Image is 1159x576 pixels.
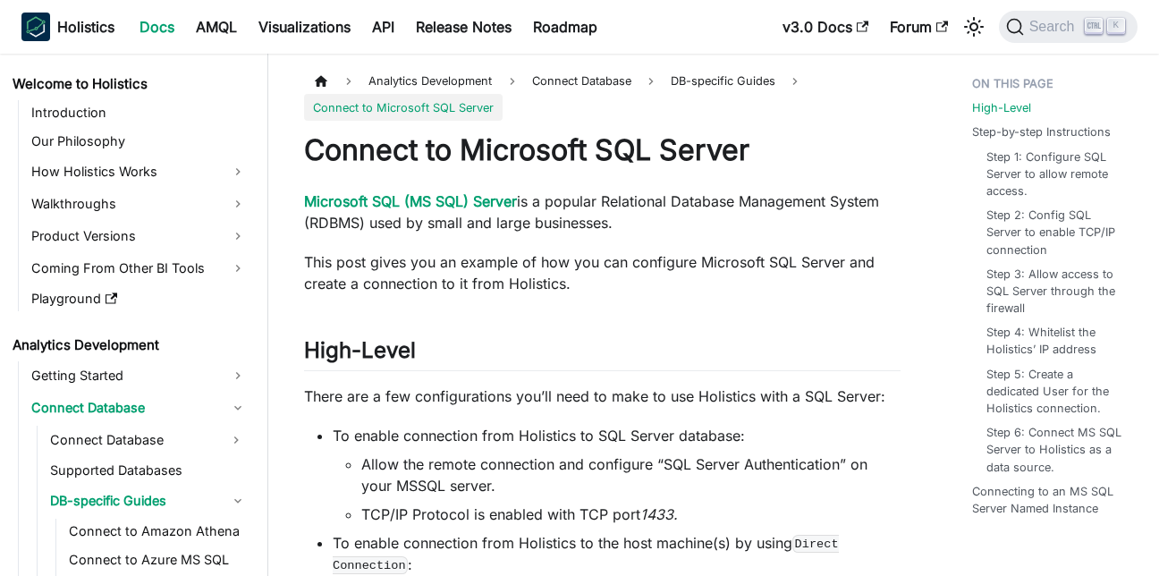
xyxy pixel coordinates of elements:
[986,148,1123,200] a: Step 1: Configure SQL Server to allow remote access.
[1107,18,1125,34] kbd: K
[26,100,252,125] a: Introduction
[26,394,252,422] a: Connect Database
[986,366,1123,418] a: Step 5: Create a dedicated User for the Holistics connection.
[522,13,608,41] a: Roadmap
[662,68,784,94] span: DB-specific Guides
[57,16,114,38] b: Holistics
[63,547,252,572] a: Connect to Azure MS SQL
[972,483,1130,517] a: Connecting to an MS SQL Server Named Instance
[26,129,252,154] a: Our Philosophy
[7,72,252,97] a: Welcome to Holistics
[361,453,901,496] li: Allow the remote connection and configure “SQL Server Authentication” on your MSSQL server.
[986,207,1123,258] a: Step 2: Config SQL Server to enable TCP/IP connection
[304,132,901,168] h1: Connect to Microsoft SQL Server
[333,425,901,525] li: To enable connection from Holistics to SQL Server database:
[45,487,252,515] a: DB-specific Guides
[333,535,839,574] code: Direct Connection
[185,13,248,41] a: AMQL
[26,254,252,283] a: Coming From Other BI Tools
[523,68,640,94] span: Connect Database
[248,13,361,41] a: Visualizations
[405,13,522,41] a: Release Notes
[972,99,1031,116] a: High-Level
[304,385,901,407] p: There are a few configurations you’ll need to make to use Holistics with a SQL Server:
[304,192,517,210] a: Microsoft SQL (MS SQL) Server
[304,94,503,120] span: Connect to Microsoft SQL Server
[1024,19,1086,35] span: Search
[960,13,988,41] button: Switch between dark and light mode (currently light mode)
[999,11,1138,43] button: Search (Ctrl+K)
[640,505,678,523] em: 1433.
[361,13,405,41] a: API
[986,324,1123,358] a: Step 4: Whitelist the Holistics’ IP address
[26,286,252,311] a: Playground
[304,68,901,121] nav: Breadcrumbs
[220,426,252,454] button: Expand sidebar category 'Connect Database'
[986,266,1123,318] a: Step 3: Allow access to SQL Server through the firewall
[972,123,1111,140] a: Step-by-step Instructions
[63,519,252,544] a: Connect to Amazon Athena
[26,222,252,250] a: Product Versions
[304,191,901,233] p: is a popular Relational Database Management System (RDBMS) used by small and large businesses.
[7,333,252,358] a: Analytics Development
[21,13,114,41] a: HolisticsHolistics
[986,424,1123,476] a: Step 6: Connect MS SQL Server to Holistics as a data source.
[360,68,501,94] span: Analytics Development
[304,251,901,294] p: This post gives you an example of how you can configure Microsoft SQL Server and create a connect...
[26,361,252,390] a: Getting Started
[304,68,338,94] a: Home page
[129,13,185,41] a: Docs
[304,337,901,371] h2: High-Level
[45,458,252,483] a: Supported Databases
[45,426,220,454] a: Connect Database
[879,13,959,41] a: Forum
[772,13,879,41] a: v3.0 Docs
[361,504,901,525] li: TCP/IP Protocol is enabled with TCP port
[26,157,252,186] a: How Holistics Works
[26,190,252,218] a: Walkthroughs
[21,13,50,41] img: Holistics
